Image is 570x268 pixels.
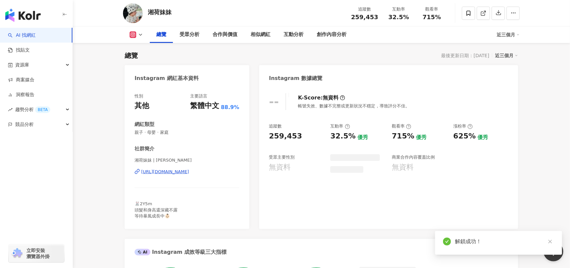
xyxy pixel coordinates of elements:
div: 創作內容分析 [317,31,346,39]
div: 互動分析 [284,31,304,39]
div: BETA [35,106,50,113]
div: 社群簡介 [135,145,154,152]
img: chrome extension [11,248,23,259]
div: 繁體中文 [190,101,219,111]
div: 總覽 [125,51,138,60]
span: rise [8,107,13,112]
span: 88.9% [221,104,239,111]
span: 🐰2Y5m 頭髮和身高還深藏不露 等待暴風成長中👶🏻 [135,201,178,218]
div: 無資料 [269,162,291,172]
div: 其他 [135,101,149,111]
div: Instagram 網紅基本資料 [135,75,199,82]
div: 互動率 [386,6,411,13]
a: chrome extension立即安裝 瀏覽器外掛 [9,245,64,262]
span: 32.5% [388,14,409,20]
a: searchAI 找網紅 [8,32,36,39]
div: 近三個月 [495,51,518,60]
a: [URL][DOMAIN_NAME] [135,169,239,175]
div: 受眾主要性別 [269,154,295,160]
img: KOL Avatar [123,3,143,23]
div: 無資料 [392,162,414,172]
div: 32.5% [330,131,355,141]
span: 立即安裝 瀏覽器外掛 [26,248,50,259]
div: 259,453 [269,131,302,141]
div: 優秀 [357,134,368,141]
img: logo [5,9,41,22]
span: 715% [423,14,441,20]
div: 625% [453,131,476,141]
div: 合作與價值 [213,31,237,39]
div: 網紅類型 [135,121,154,128]
span: 湘荷妹妹 | [PERSON_NAME] [135,157,239,163]
span: 親子 · 母嬰 · 家庭 [135,130,239,135]
div: [URL][DOMAIN_NAME] [141,169,189,175]
div: 總覽 [156,31,166,39]
div: 觀看率 [392,123,411,129]
div: 受眾分析 [180,31,199,39]
span: 資源庫 [15,57,29,72]
div: K-Score : [298,94,346,101]
div: 帳號失效、數據不完整或更新狀況不穩定，導致評分不佳。 [298,103,410,109]
div: 觀看率 [419,6,444,13]
div: 商業合作內容覆蓋比例 [392,154,435,160]
span: check-circle [443,238,451,246]
div: 性別 [135,93,143,99]
span: 趨勢分析 [15,102,50,117]
div: -- [269,95,279,108]
span: 259,453 [351,14,378,20]
div: 無資料 [323,94,339,101]
a: 商案媒合 [8,77,34,83]
div: 漲粉率 [453,123,473,129]
div: 追蹤數 [269,123,282,129]
a: 找貼文 [8,47,30,54]
div: 近三個月 [497,29,520,40]
div: 解鎖成功！ [455,238,554,246]
span: close [548,239,552,244]
div: 優秀 [477,134,488,141]
div: Instagram 數據總覽 [269,75,323,82]
a: 洞察報告 [8,92,34,98]
div: 追蹤數 [351,6,378,13]
div: 主要語言 [190,93,207,99]
div: 715% [392,131,414,141]
div: 互動率 [330,123,350,129]
div: 相似網紅 [251,31,270,39]
div: 湘荷妹妹 [148,8,172,16]
span: 競品分析 [15,117,34,132]
div: 優秀 [416,134,427,141]
div: 最後更新日期：[DATE] [441,53,489,58]
div: AI [135,249,150,255]
div: Instagram 成效等級三大指標 [135,249,226,256]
